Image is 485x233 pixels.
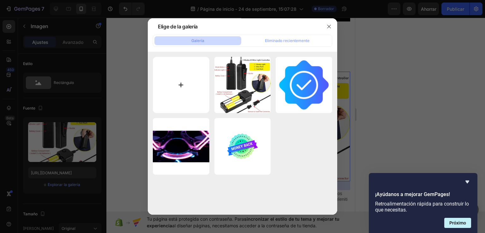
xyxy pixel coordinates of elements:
[227,134,258,159] img: imagen
[244,36,331,45] button: Eliminado recientemente
[214,57,271,113] img: imagen
[5,54,114,164] img: gempages_432750572815254551-699299f2-b1e4-4a80-9ba3-0ec730b331e5.png
[158,23,198,30] font: Elige de la galería
[153,131,209,162] img: imagen
[5,173,113,190] p: At vero eos et accusamus et iusto odio dignissimos ducimus qui blanditiis praesentium voluptatum ...
[375,191,471,198] h2: ¡Ayúdanos a mejorar GemPages!
[5,17,114,45] h2: Diseñado para Impactar
[444,218,471,228] button: Siguiente pregunta
[13,45,26,51] div: Image
[464,178,471,186] button: Ocultar encuesta
[265,38,309,43] font: Eliminado recientemente
[191,38,204,43] font: Galería
[375,201,469,213] font: Retroalimentación rápida para construir lo que necesitas.
[449,220,466,225] font: Próximo
[154,36,241,45] button: Galería
[276,57,332,113] img: imagen
[375,191,450,197] font: ¡Ayúdanos a mejorar GemPages!
[375,178,471,228] div: ¡Ayúdanos a mejorar GemPages!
